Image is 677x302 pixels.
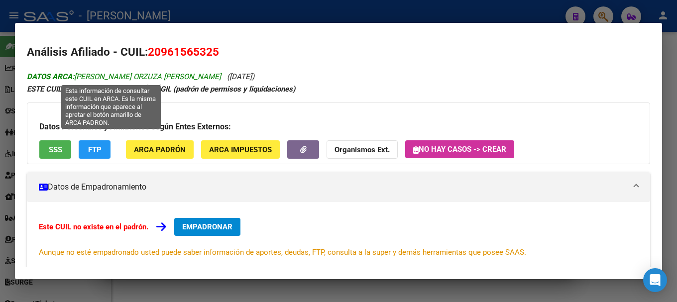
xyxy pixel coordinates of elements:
button: ARCA Impuestos [201,140,280,159]
strong: DATOS ARCA: [27,72,74,81]
span: ([DATE]) [227,72,254,81]
button: No hay casos -> Crear [405,140,514,158]
div: Datos de Empadronamiento [27,202,650,274]
button: EMPADRONAR [174,218,240,236]
span: EMPADRONAR [182,222,232,231]
span: [PERSON_NAME] ORZUZA [PERSON_NAME] [27,72,221,81]
mat-panel-title: Datos de Empadronamiento [39,181,626,193]
button: ARCA Padrón [126,140,194,159]
span: ARCA Padrón [134,145,186,154]
span: SSS [49,145,62,154]
span: 20961565325 [148,45,219,58]
strong: Organismos Ext. [335,145,390,154]
h2: Análisis Afiliado - CUIL: [27,44,650,61]
h3: Datos Personales y Afiliatorios según Entes Externos: [39,121,638,133]
span: ARCA Impuestos [209,145,272,154]
span: FTP [88,145,102,154]
mat-expansion-panel-header: Datos de Empadronamiento [27,172,650,202]
button: Organismos Ext. [327,140,398,159]
span: No hay casos -> Crear [413,145,506,154]
strong: Este CUIL no existe en el padrón. [39,222,148,231]
button: FTP [79,140,111,159]
div: Open Intercom Messenger [643,268,667,292]
button: SSS [39,140,71,159]
span: Aunque no esté empadronado usted puede saber información de aportes, deudas, FTP, consulta a la s... [39,248,526,257]
strong: ESTE CUIL NO EXISTE EN EL PADRÓN ÁGIL (padrón de permisos y liquidaciones) [27,85,295,94]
